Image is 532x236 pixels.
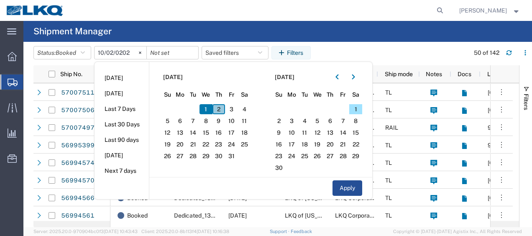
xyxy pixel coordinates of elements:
[95,101,149,117] li: Last 7 Days
[238,116,251,126] span: 11
[95,46,146,59] input: Not set
[225,139,238,149] span: 24
[174,128,187,138] span: 13
[291,229,312,234] a: Feedback
[61,192,95,205] a: 56994566
[426,71,442,77] span: Notes
[199,128,212,138] span: 15
[335,212,380,219] span: LKQ Corporation
[199,151,212,161] span: 29
[385,177,392,184] span: TL
[95,163,149,179] li: Next 7 days
[199,90,212,99] span: We
[273,151,286,161] span: 23
[33,21,112,42] h4: Shipment Manager
[212,90,225,99] span: Th
[324,139,337,149] span: 20
[273,116,286,126] span: 2
[337,90,350,99] span: Fr
[95,117,149,132] li: Last 30 Days
[127,207,148,224] span: Booked
[275,73,294,82] span: [DATE]
[311,116,324,126] span: 5
[385,124,398,131] span: RAIL
[474,49,499,57] div: 50 of 142
[349,139,362,149] span: 22
[523,94,529,110] span: Filters
[141,229,229,234] span: Client: 2025.20.0-8b113f4
[95,148,149,163] li: [DATE]
[6,4,64,17] img: logo
[187,139,199,149] span: 21
[385,107,392,113] span: TL
[174,212,265,219] span: Dedicated_1330_1635_Eng Trans
[349,116,362,126] span: 8
[161,128,174,138] span: 12
[197,229,229,234] span: [DATE] 10:16:38
[273,90,286,99] span: Su
[161,151,174,161] span: 26
[458,71,471,77] span: Docs
[337,116,350,126] span: 7
[95,86,149,101] li: [DATE]
[212,139,225,149] span: 23
[324,116,337,126] span: 6
[349,104,362,114] span: 1
[199,104,212,114] span: 1
[187,90,199,99] span: Tu
[161,139,174,149] span: 19
[298,151,311,161] span: 25
[61,139,95,152] a: 56995399
[273,139,286,149] span: 16
[311,90,324,99] span: We
[385,195,392,201] span: TL
[61,104,95,117] a: 57007506
[174,151,187,161] span: 27
[270,229,291,234] a: Support
[332,180,362,196] button: Apply
[161,90,174,99] span: Su
[238,139,251,149] span: 25
[33,46,91,59] button: Status:Booked
[56,49,76,56] span: Booked
[337,128,350,138] span: 14
[238,90,251,99] span: Sa
[311,151,324,161] span: 26
[337,151,350,161] span: 28
[225,104,238,114] span: 3
[174,90,187,99] span: Mo
[273,163,286,173] span: 30
[385,142,392,149] span: TL
[273,128,286,138] span: 9
[199,139,212,149] span: 22
[147,46,198,59] input: Not set
[311,128,324,138] span: 12
[33,229,138,234] span: Server: 2025.20.0-970904bc0f3
[487,71,511,77] span: Location
[95,132,149,148] li: Last 90 days
[385,159,392,166] span: TL
[238,104,251,114] span: 4
[459,6,507,15] span: Robert Benette
[187,151,199,161] span: 28
[61,156,95,170] a: 56994574
[60,71,82,77] span: Ship No.
[324,90,337,99] span: Th
[285,116,298,126] span: 3
[337,139,350,149] span: 21
[199,116,212,126] span: 8
[285,90,298,99] span: Mo
[285,128,298,138] span: 10
[104,229,138,234] span: [DATE] 10:43:43
[393,228,522,235] span: Copyright © [DATE]-[DATE] Agistix Inc., All Rights Reserved
[212,151,225,161] span: 30
[238,128,251,138] span: 18
[298,128,311,138] span: 11
[349,151,362,161] span: 29
[285,212,462,219] span: LKQ of Michigan - Belleville, Mi
[187,128,199,138] span: 14
[324,128,337,138] span: 13
[228,212,247,219] span: 10/15/2025
[459,5,521,15] button: [PERSON_NAME]
[95,70,149,86] li: [DATE]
